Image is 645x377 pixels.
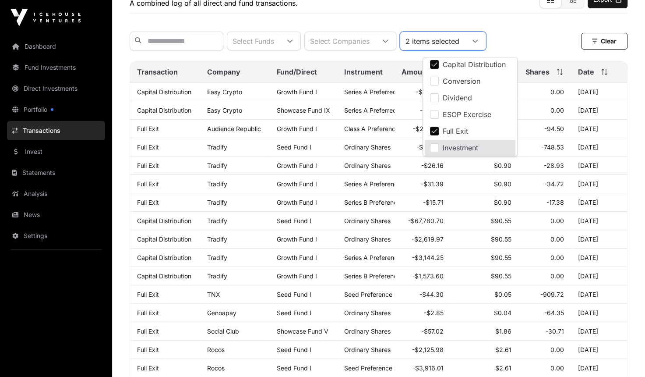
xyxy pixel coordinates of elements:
[344,88,415,96] span: Series A Preferred Share
[344,107,415,114] span: Series A Preferred Share
[491,235,511,243] span: $90.55
[395,212,451,230] td: -$67,780.70
[395,193,451,212] td: -$15.71
[442,128,468,135] span: Full Exit
[550,88,564,96] span: 0.00
[550,272,564,280] span: 0.00
[494,199,511,206] span: $0.90
[442,61,505,68] span: Capital Distribution
[550,346,564,353] span: 0.00
[207,272,227,280] a: Tradify
[207,67,240,77] span: Company
[207,180,227,188] a: Tradify
[137,364,159,372] a: Full Exit
[137,346,159,353] a: Full Exit
[571,341,627,359] td: [DATE]
[571,304,627,322] td: [DATE]
[571,322,627,341] td: [DATE]
[344,162,390,169] span: Ordinary Shares
[137,235,191,243] a: Capital Distribution
[395,249,451,267] td: -$3,144.25
[395,120,451,138] td: -$2,147.63
[137,180,159,188] a: Full Exit
[601,335,645,377] iframe: Chat Widget
[491,217,511,224] span: $90.55
[442,94,472,101] span: Dividend
[344,327,390,335] span: Ordinary Shares
[276,254,317,261] a: Growth Fund I
[544,309,564,317] span: -64.35
[207,125,261,132] a: Audience Republic
[395,175,451,193] td: -$31.39
[344,309,390,317] span: Ordinary Shares
[544,162,564,169] span: -28.93
[344,272,422,280] span: Series B Preference Shares
[276,180,317,188] a: Growth Fund I
[7,79,105,98] a: Direct Investments
[207,327,239,335] a: Social Club
[344,180,422,188] span: Series A Preference Shares
[344,125,420,132] span: Class A Preference Shares
[544,180,564,188] span: -34.72
[578,67,594,77] span: Date
[7,226,105,245] a: Settings
[207,217,227,224] a: Tradify
[305,32,375,50] div: Select Companies
[425,57,515,72] li: Capital Distribution
[137,199,159,206] a: Full Exit
[344,291,413,298] span: Seed Preference Shares
[425,140,515,156] li: Investment
[276,143,311,151] a: Seed Fund I
[276,67,317,77] span: Fund/Direct
[276,346,311,353] a: Seed Fund I
[400,32,465,50] div: 2 items selected
[276,272,317,280] a: Growth Fund I
[137,254,191,261] a: Capital Distribution
[491,272,511,280] span: $90.55
[395,267,451,285] td: -$1,573.60
[344,199,422,206] span: Series B Preference Shares
[11,9,81,26] img: Icehouse Ventures Logo
[137,291,159,298] a: Full Exit
[276,235,317,243] a: Growth Fund I
[7,37,105,56] a: Dashboard
[571,120,627,138] td: [DATE]
[395,230,451,249] td: -$2,619.97
[137,88,191,96] a: Capital Distribution
[571,285,627,304] td: [DATE]
[207,235,227,243] a: Tradify
[395,138,451,156] td: -$676.76
[137,107,191,114] a: Capital Distribution
[207,107,242,114] a: Easy Crypto
[137,272,191,280] a: Capital Distribution
[425,123,515,139] li: Full Exit
[442,78,480,85] span: Conversion
[344,364,413,372] span: Seed Preference Shares
[207,364,225,372] a: Rocos
[550,217,564,224] span: 0.00
[550,107,564,114] span: 0.00
[495,327,511,335] span: $1.86
[494,291,511,298] span: $0.05
[207,88,242,96] a: Easy Crypto
[137,143,159,151] a: Full Exit
[442,144,478,151] span: Investment
[544,125,564,132] span: -94.50
[7,58,105,77] a: Fund Investments
[137,217,191,224] a: Capital Distribution
[344,254,422,261] span: Series A Preference Shares
[344,67,382,77] span: Instrument
[571,156,627,175] td: [DATE]
[571,138,627,156] td: [DATE]
[541,143,564,151] span: -748.53
[276,291,311,298] a: Seed Fund I
[540,291,564,298] span: -909.72
[571,230,627,249] td: [DATE]
[207,143,227,151] a: Tradify
[550,364,564,372] span: 0.00
[7,163,105,182] a: Statements
[442,111,491,118] span: ESOP Exercise
[495,364,511,372] span: $2.61
[137,125,159,132] a: Full Exit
